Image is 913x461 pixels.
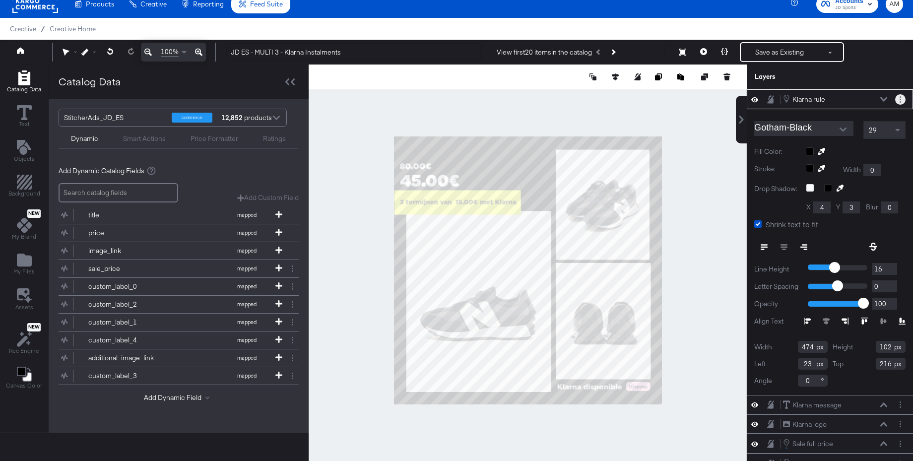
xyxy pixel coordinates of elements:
[2,173,46,201] button: Add Rectangle
[59,260,299,277] div: sale_pricemapped
[783,438,834,449] button: Sale full price
[88,371,160,381] div: custom_label_3
[12,233,36,241] span: My Brand
[754,342,772,352] label: Width
[755,72,856,81] div: Layers
[9,347,39,355] span: Rec Engine
[59,367,299,385] div: custom_label_3mapped
[59,260,286,277] button: sale_pricemapped
[123,134,166,143] div: Smart Actions
[836,122,850,137] button: Open
[754,184,799,194] label: Drop Shadow:
[219,336,274,343] span: mapped
[88,264,160,273] div: sale_price
[836,202,840,212] label: Y
[655,72,665,82] button: Copy image
[59,224,286,242] button: pricemapped
[9,285,39,314] button: Assets
[59,242,299,260] div: image_linkmapped
[833,359,844,369] label: Top
[88,300,160,309] div: custom_label_2
[13,267,35,275] span: My Files
[88,318,160,327] div: custom_label_1
[754,299,800,309] label: Opacity
[27,324,41,330] span: New
[59,331,299,349] div: custom_label_4mapped
[59,349,286,367] button: additional_image_linkmapped
[7,251,41,279] button: Add Files
[19,120,30,128] span: Text
[754,282,800,291] label: Letter Spacing
[50,25,96,33] a: Creative Home
[263,134,286,143] div: Ratings
[59,314,286,331] button: custom_label_1mapped
[754,359,766,369] label: Left
[237,193,299,202] div: Add Custom Field
[677,73,684,80] svg: Paste image
[59,206,286,224] button: titlemapped
[792,439,833,449] div: Sale full price
[783,94,826,105] button: Klarna rule
[792,400,842,410] div: Klarna message
[10,25,36,33] span: Creative
[835,4,863,12] span: JD Sports
[71,134,98,143] div: Dynamic
[59,224,299,242] div: pricemapped
[59,278,286,295] button: custom_label_0mapped
[6,382,42,390] span: Canvas Color
[59,183,178,202] input: Search catalog fields
[36,25,50,33] span: /
[59,296,286,313] button: custom_label_2mapped
[792,420,827,429] div: Klarna logo
[88,282,160,291] div: custom_label_0
[219,372,274,379] span: mapped
[219,229,274,236] span: mapped
[741,43,818,61] button: Save as Existing
[64,109,164,126] div: StitcherAds_JD_ES
[7,85,41,93] span: Catalog Data
[895,94,906,105] button: Layer Options
[606,43,620,61] button: Next Product
[219,301,274,308] span: mapped
[8,190,40,198] span: Background
[806,202,811,212] label: X
[754,164,798,176] label: Stroke:
[14,155,35,163] span: Objects
[59,349,299,367] div: additional_image_linkmapped
[754,264,800,274] label: Line Height
[895,399,906,410] button: Layer Options
[655,73,662,80] svg: Copy image
[59,314,299,331] div: custom_label_1mapped
[1,68,47,96] button: Add Rectangle
[677,72,687,82] button: Paste image
[88,228,160,238] div: price
[3,321,45,358] button: NewRec Engine
[219,247,274,254] span: mapped
[59,278,299,295] div: custom_label_0mapped
[219,319,274,326] span: mapped
[161,47,179,57] span: 100%
[754,376,772,386] label: Angle
[766,219,818,229] span: Shrink text to fit
[833,342,853,352] label: Height
[6,207,42,244] button: NewMy Brand
[59,367,286,385] button: custom_label_3mapped
[59,242,286,260] button: image_linkmapped
[11,103,38,131] button: Text
[88,353,160,363] div: additional_image_link
[59,74,121,89] div: Catalog Data
[27,210,41,217] span: New
[8,137,41,166] button: Add Text
[783,400,842,410] button: Klarna message
[59,331,286,349] button: custom_label_4mapped
[219,283,274,290] span: mapped
[172,113,212,123] div: commerce
[219,211,274,218] span: mapped
[869,126,877,134] span: 29
[59,296,299,313] div: custom_label_2mapped
[59,166,144,176] span: Add Dynamic Catalog Fields
[843,165,861,175] label: Width
[88,335,160,345] div: custom_label_4
[895,439,906,449] button: Layer Options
